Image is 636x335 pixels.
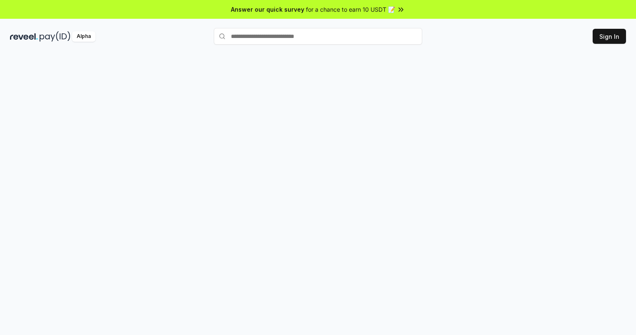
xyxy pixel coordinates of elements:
button: Sign In [593,29,626,44]
img: reveel_dark [10,31,38,42]
span: for a chance to earn 10 USDT 📝 [306,5,395,14]
div: Alpha [72,31,95,42]
span: Answer our quick survey [231,5,304,14]
img: pay_id [40,31,70,42]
